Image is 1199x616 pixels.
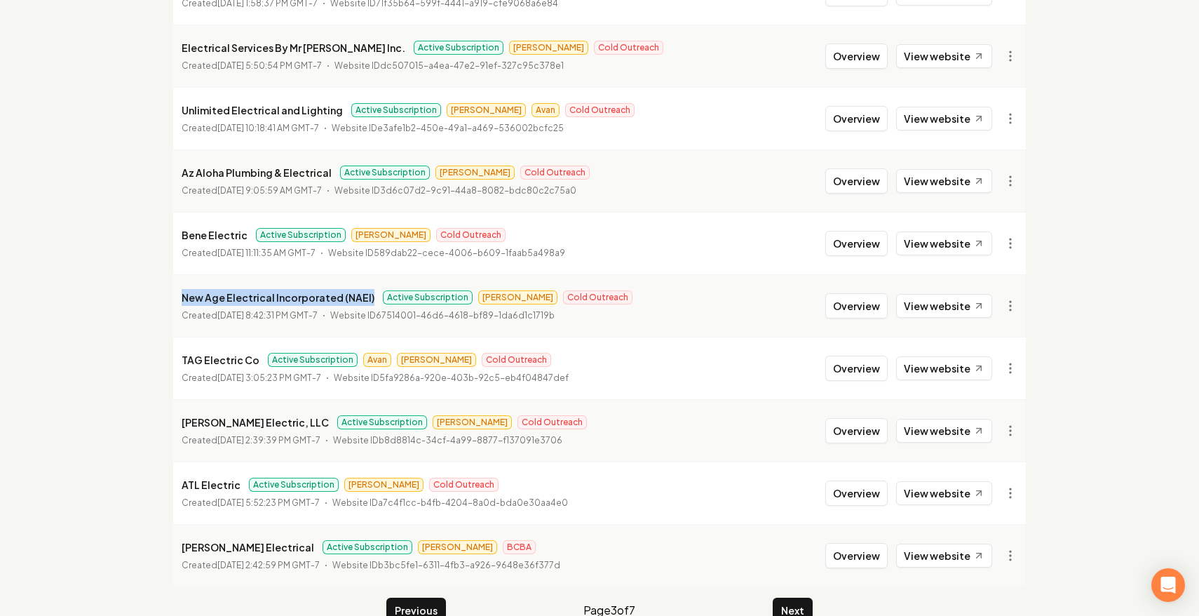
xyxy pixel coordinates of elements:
time: [DATE] 10:18:41 AM GMT-7 [217,123,319,133]
span: [PERSON_NAME] [509,41,588,55]
span: Active Subscription [340,166,430,180]
span: Cold Outreach [517,415,587,429]
span: [PERSON_NAME] [433,415,512,429]
p: Created [182,496,320,510]
time: [DATE] 11:11:35 AM GMT-7 [217,248,316,258]
span: Cold Outreach [563,290,632,304]
time: [DATE] 2:42:59 PM GMT-7 [217,560,320,570]
p: Website ID dc507015-a4ea-47e2-91ef-327c95c378e1 [334,59,564,73]
button: Overview [825,106,888,131]
span: Cold Outreach [429,478,499,492]
p: Created [182,371,321,385]
button: Overview [825,43,888,69]
a: View website [896,294,992,318]
span: Avan [363,353,391,367]
p: Created [182,184,322,198]
span: Active Subscription [323,540,412,554]
p: TAG Electric Co [182,351,259,368]
time: [DATE] 2:39:39 PM GMT-7 [217,435,320,446]
span: Avan [531,103,560,117]
button: Overview [825,418,888,443]
p: Website ID e3afe1b2-450e-49a1-a469-536002bcfc25 [332,121,564,135]
span: Cold Outreach [482,353,551,367]
p: Electrical Services By Mr [PERSON_NAME] Inc. [182,39,405,56]
span: [PERSON_NAME] [397,353,476,367]
p: Website ID b8d8814c-34cf-4a99-8877-f137091e3706 [333,434,562,448]
span: [PERSON_NAME] [447,103,526,117]
p: Az Aloha Plumbing & Electrical [182,164,332,181]
p: Website ID a7c4f1cc-b4fb-4204-8a0d-bda0e30aa4e0 [332,496,568,510]
button: Overview [825,168,888,194]
span: [PERSON_NAME] [344,478,424,492]
span: [PERSON_NAME] [351,228,431,242]
time: [DATE] 5:52:23 PM GMT-7 [217,497,320,508]
div: Open Intercom Messenger [1151,568,1185,602]
a: View website [896,169,992,193]
p: Website ID 589dab22-cece-4006-b609-1faab5a498a9 [328,246,565,260]
button: Overview [825,231,888,256]
a: View website [896,44,992,68]
p: New Age Electrical Incorporated (NAEI) [182,289,374,306]
p: Created [182,434,320,448]
a: View website [896,356,992,380]
p: Website ID 3d6c07d2-9c91-44a8-8082-bdc80c2c75a0 [334,184,576,198]
time: [DATE] 3:05:23 PM GMT-7 [217,373,321,383]
span: [PERSON_NAME] [478,290,557,304]
time: [DATE] 9:05:59 AM GMT-7 [217,185,322,196]
p: Website ID b3bc5fe1-6311-4fb3-a926-9648e36f377d [332,558,560,573]
span: Cold Outreach [565,103,635,117]
p: ATL Electric [182,476,241,493]
p: Created [182,558,320,573]
p: Created [182,121,319,135]
a: View website [896,232,992,255]
p: Created [182,309,318,323]
span: Active Subscription [337,415,427,429]
span: [PERSON_NAME] [418,540,497,554]
button: Overview [825,543,888,568]
p: Website ID 67514001-46d6-4618-bf89-1da6d1c1719b [330,309,555,323]
button: Overview [825,356,888,381]
span: Cold Outreach [594,41,663,55]
a: View website [896,419,992,443]
button: Overview [825,293,888,319]
span: Active Subscription [249,478,339,492]
p: Unlimited Electrical and Lighting [182,102,343,119]
span: Active Subscription [256,228,346,242]
span: Active Subscription [351,103,441,117]
time: [DATE] 8:42:31 PM GMT-7 [217,310,318,321]
span: Active Subscription [414,41,503,55]
span: Active Subscription [268,353,358,367]
p: Website ID 5fa9286a-920e-403b-92c5-eb4f04847def [334,371,569,385]
p: Created [182,59,322,73]
a: View website [896,481,992,505]
span: [PERSON_NAME] [435,166,515,180]
span: Cold Outreach [436,228,506,242]
p: [PERSON_NAME] Electrical [182,539,314,556]
p: [PERSON_NAME] Electric, LLC [182,414,329,431]
button: Overview [825,481,888,506]
a: View website [896,107,992,130]
a: View website [896,544,992,568]
p: Bene Electric [182,227,248,243]
p: Created [182,246,316,260]
span: Active Subscription [383,290,473,304]
time: [DATE] 5:50:54 PM GMT-7 [217,60,322,71]
span: Cold Outreach [520,166,590,180]
span: BCBA [503,540,536,554]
